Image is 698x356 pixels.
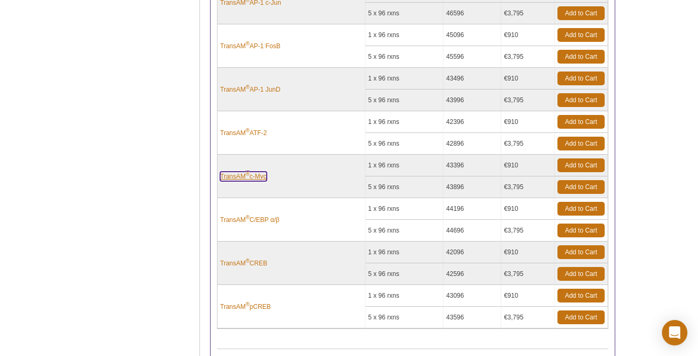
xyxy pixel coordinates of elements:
[501,111,555,133] td: €910
[557,93,605,107] a: Add to Cart
[443,3,501,24] td: 46596
[220,259,267,268] a: TransAM®CREB
[365,68,443,90] td: 1 x 96 rxns
[557,267,605,281] a: Add to Cart
[443,133,501,155] td: 42896
[246,171,249,177] sup: ®
[557,115,605,129] a: Add to Cart
[501,285,555,307] td: €910
[443,198,501,220] td: 44196
[501,307,555,328] td: €3,795
[365,176,443,198] td: 5 x 96 rxns
[443,285,501,307] td: 43096
[501,198,555,220] td: €910
[220,85,281,94] a: TransAM®AP-1 JunD
[246,258,249,264] sup: ®
[443,307,501,328] td: 43596
[557,310,605,324] a: Add to Cart
[557,28,605,42] a: Add to Cart
[220,41,281,51] a: TransAM®AP-1 FosB
[443,220,501,242] td: 44696
[246,301,249,307] sup: ®
[365,263,443,285] td: 5 x 96 rxns
[246,41,249,47] sup: ®
[365,24,443,46] td: 1 x 96 rxns
[365,3,443,24] td: 5 x 96 rxns
[557,180,605,194] a: Add to Cart
[501,68,555,90] td: €910
[365,155,443,176] td: 1 x 96 rxns
[246,128,249,133] sup: ®
[246,215,249,220] sup: ®
[365,133,443,155] td: 5 x 96 rxns
[365,307,443,328] td: 5 x 96 rxns
[365,46,443,68] td: 5 x 96 rxns
[501,155,555,176] td: €910
[443,263,501,285] td: 42596
[220,128,267,138] a: TransAM®ATF-2
[501,90,555,111] td: €3,795
[365,198,443,220] td: 1 x 96 rxns
[557,6,605,20] a: Add to Cart
[557,245,605,259] a: Add to Cart
[443,155,501,176] td: 43396
[443,242,501,263] td: 42096
[501,220,555,242] td: €3,795
[365,285,443,307] td: 1 x 96 rxns
[501,3,555,24] td: €3,795
[557,137,605,150] a: Add to Cart
[365,90,443,111] td: 5 x 96 rxns
[557,224,605,237] a: Add to Cart
[557,289,605,302] a: Add to Cart
[557,202,605,216] a: Add to Cart
[501,263,555,285] td: €3,795
[443,90,501,111] td: 43996
[443,46,501,68] td: 45596
[557,72,605,85] a: Add to Cart
[443,24,501,46] td: 45096
[246,84,249,90] sup: ®
[220,215,280,225] a: TransAM®C/EBP α/β
[501,242,555,263] td: €910
[365,220,443,242] td: 5 x 96 rxns
[365,111,443,133] td: 1 x 96 rxns
[443,68,501,90] td: 43496
[220,302,271,311] a: TransAM®pCREB
[443,176,501,198] td: 43896
[220,172,267,181] a: TransAM®c-Myc
[443,111,501,133] td: 42396
[501,46,555,68] td: €3,795
[501,133,555,155] td: €3,795
[557,158,605,172] a: Add to Cart
[662,320,687,345] div: Open Intercom Messenger
[365,242,443,263] td: 1 x 96 rxns
[501,24,555,46] td: €910
[501,176,555,198] td: €3,795
[557,50,605,64] a: Add to Cart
